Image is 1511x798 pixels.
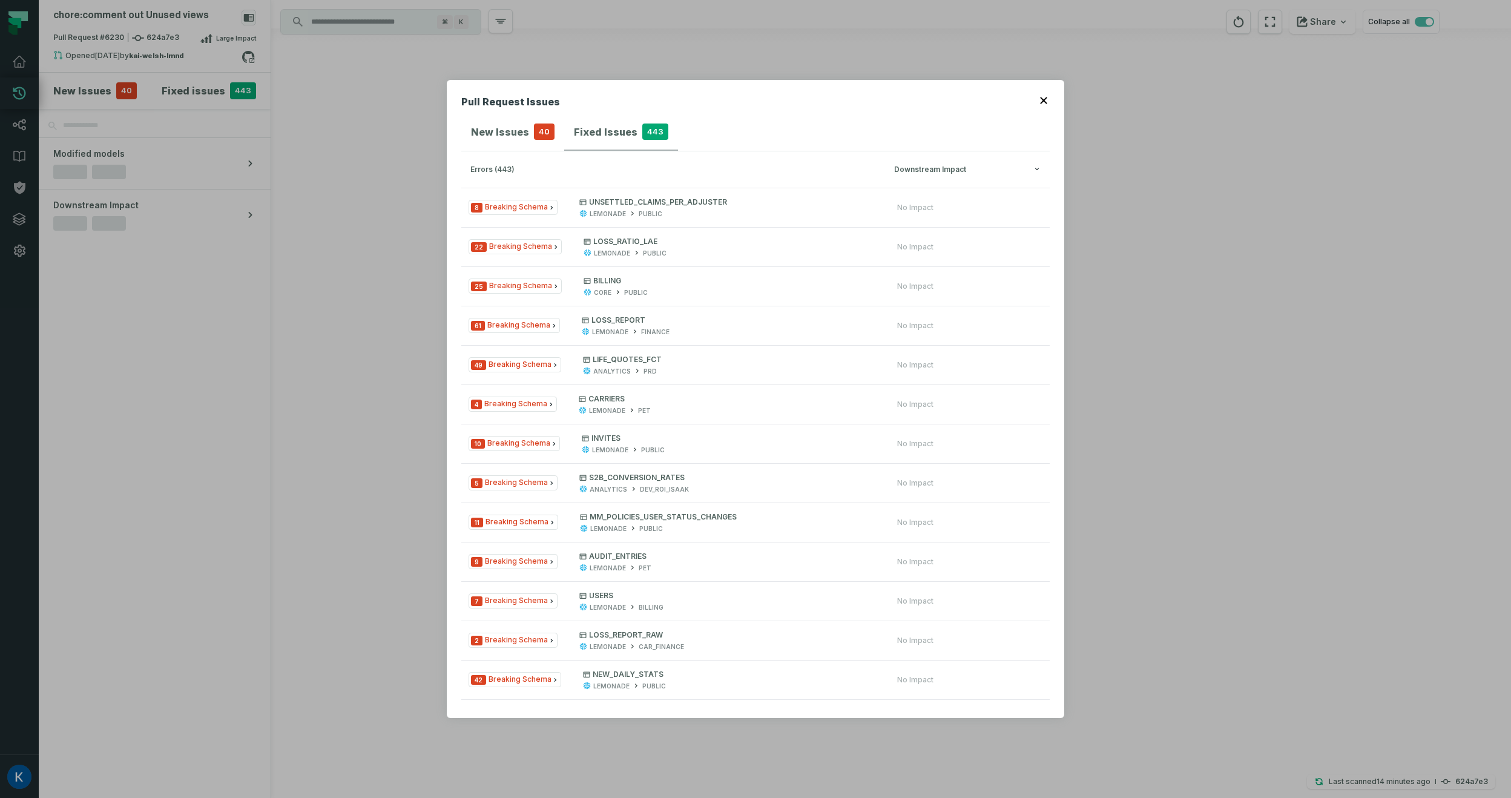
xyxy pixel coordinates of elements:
[470,165,1041,174] button: errors (443)Downstream Impact
[579,473,875,483] p: S2B_CONVERSION_RATES
[471,518,483,527] span: Severity
[583,355,875,364] p: LIFE_QUOTES_FCT
[471,203,482,213] span: Severity
[471,125,529,139] h4: New Issues
[470,165,887,174] div: errors (443)
[642,682,666,691] div: PUBLIC
[897,478,933,488] div: No Impact
[579,197,875,207] p: UNSETTLED_CLAIMS_PER_ADJUSTER
[461,94,560,114] h2: Pull Request Issues
[897,596,933,606] div: No Impact
[897,203,933,213] div: No Impact
[624,288,648,297] div: PUBLIC
[469,633,558,648] span: Issue Type
[641,446,665,455] div: PUBLIC
[534,124,555,140] span: 40
[461,621,1050,659] button: Issue TypeLOSS_REPORT_RAWLEMONADECAR_FINANCENo Impact
[469,318,560,333] span: Issue Type
[461,699,1050,738] button: Issue Type
[639,524,663,533] div: PUBLIC
[471,557,482,567] span: Severity
[461,542,1050,581] button: Issue TypeAUDIT_ENTRIESLEMONADEPETNo Impact
[471,675,486,685] span: Severity
[638,406,651,415] div: PET
[897,557,933,567] div: No Impact
[469,357,561,372] span: Issue Type
[897,439,933,449] div: No Impact
[590,485,627,494] div: ANALYTICS
[461,384,1050,423] button: Issue TypeCARRIERSLEMONADEPETNo Impact
[639,209,662,219] div: PUBLIC
[593,367,631,376] div: ANALYTICS
[461,424,1050,463] button: Issue TypeINVITESLEMONADEPUBLICNo Impact
[641,328,670,337] div: FINANCE
[471,400,482,409] span: Severity
[897,518,933,527] div: No Impact
[461,503,1050,541] button: Issue TypeMM_POLICIES_USER_STATUS_CHANGESLEMONADEPUBLICNo Impact
[579,552,875,561] p: AUDIT_ENTRIES
[471,360,486,370] span: Severity
[471,439,485,449] span: Severity
[592,446,628,455] div: LEMONADE
[461,581,1050,620] button: Issue TypeUSERSLEMONADEBILLINGNo Impact
[469,279,562,294] span: Issue Type
[471,636,482,645] span: Severity
[469,515,558,530] span: Issue Type
[897,321,933,331] div: No Impact
[461,463,1050,502] button: Issue TypeS2B_CONVERSION_RATESANALYTICSDEV_ROI_ISAAKNo Impact
[469,397,557,412] span: Issue Type
[897,400,933,409] div: No Impact
[639,603,663,612] div: BILLING
[469,554,558,569] span: Issue Type
[580,512,875,522] p: MM_POLICIES_USER_STATUS_CHANGES
[897,360,933,370] div: No Impact
[461,345,1050,384] button: Issue TypeLIFE_QUOTES_FCTANALYTICSPRDNo Impact
[461,227,1050,266] button: Issue TypeLOSS_RATIO_LAELEMONADEPUBLICNo Impact
[469,593,558,608] span: Issue Type
[642,124,668,140] span: 443
[579,394,875,404] p: CARRIERS
[590,524,627,533] div: LEMONADE
[469,475,558,490] span: Issue Type
[584,276,875,286] p: BILLING
[640,485,689,494] div: DEV_ROI_ISAAK
[643,249,667,258] div: PUBLIC
[582,434,875,443] p: INVITES
[590,642,626,651] div: LEMONADE
[461,306,1050,345] button: Issue TypeLOSS_REPORTLEMONADEFINANCENo Impact
[579,630,875,640] p: LOSS_REPORT_RAW
[579,591,875,601] p: USERS
[582,315,875,325] p: LOSS_REPORT
[639,564,651,573] div: PET
[590,564,626,573] div: LEMONADE
[471,282,487,291] span: Severity
[590,209,626,219] div: LEMONADE
[644,367,657,376] div: PRD
[894,165,1041,174] div: Downstream Impact
[897,675,933,685] div: No Impact
[471,596,482,606] span: Severity
[639,642,684,651] div: CAR_FINANCE
[589,406,625,415] div: LEMONADE
[461,660,1050,699] button: Issue TypeNEW_DAILY_STATSLEMONADEPUBLICNo Impact
[583,670,875,679] p: NEW_DAILY_STATS
[584,237,875,246] p: LOSS_RATIO_LAE
[590,603,626,612] div: LEMONADE
[469,436,560,451] span: Issue Type
[574,125,637,139] h4: Fixed Issues
[471,242,487,252] span: Severity
[897,636,933,645] div: No Impact
[461,188,1050,226] button: Issue TypeUNSETTLED_CLAIMS_PER_ADJUSTERLEMONADEPUBLICNo Impact
[594,249,630,258] div: LEMONADE
[469,672,561,687] span: Issue Type
[471,321,485,331] span: Severity
[471,478,482,488] span: Severity
[469,239,562,254] span: Issue Type
[592,328,628,337] div: LEMONADE
[461,266,1050,305] button: Issue TypeBILLINGCOREPUBLICNo Impact
[897,282,933,291] div: No Impact
[897,242,933,252] div: No Impact
[594,288,611,297] div: CORE
[469,200,558,215] span: Issue Type
[593,682,630,691] div: LEMONADE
